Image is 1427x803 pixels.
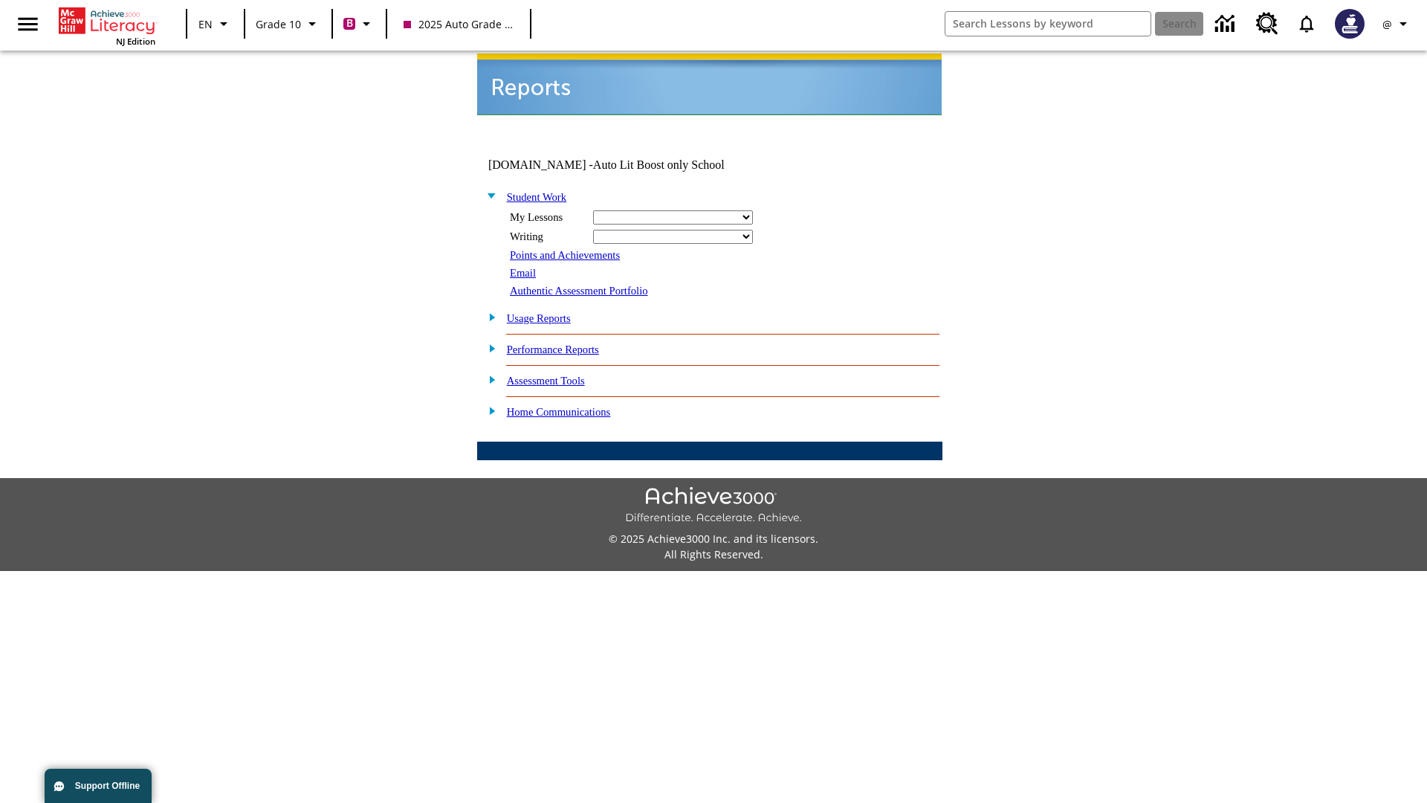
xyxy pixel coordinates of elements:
[75,781,140,791] span: Support Offline
[481,404,496,417] img: plus.gif
[1287,4,1326,43] a: Notifications
[507,191,566,203] a: Student Work
[116,36,155,47] span: NJ Edition
[1382,16,1392,32] span: @
[507,406,611,418] a: Home Communications
[1326,4,1373,43] button: Select a new avatar
[510,285,648,297] a: Authentic Assessment Portfolio
[6,2,50,46] button: Open side menu
[481,189,496,202] img: minus.gif
[477,54,942,115] img: header
[198,16,213,32] span: EN
[488,158,762,172] td: [DOMAIN_NAME] -
[256,16,301,32] span: Grade 10
[507,344,599,355] a: Performance Reports
[481,310,496,323] img: plus.gif
[510,211,584,224] div: My Lessons
[250,10,327,37] button: Grade: Grade 10, Select a grade
[507,375,585,387] a: Assessment Tools
[346,14,353,33] span: B
[404,16,514,32] span: 2025 Auto Grade 10
[1373,10,1421,37] button: Profile/Settings
[481,341,496,355] img: plus.gif
[1206,4,1247,45] a: Data Center
[510,267,536,279] a: Email
[625,487,802,525] img: Achieve3000 Differentiate Accelerate Achieve
[481,373,496,386] img: plus.gif
[1335,9,1365,39] img: Avatar
[337,10,381,37] button: Boost Class color is violet red. Change class color
[510,230,584,243] div: Writing
[507,312,571,324] a: Usage Reports
[192,10,239,37] button: Language: EN, Select a language
[945,12,1151,36] input: search field
[593,158,725,171] nobr: Auto Lit Boost only School
[45,769,152,803] button: Support Offline
[59,4,155,47] div: Home
[510,249,620,261] a: Points and Achievements
[1247,4,1287,44] a: Resource Center, Will open in new tab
